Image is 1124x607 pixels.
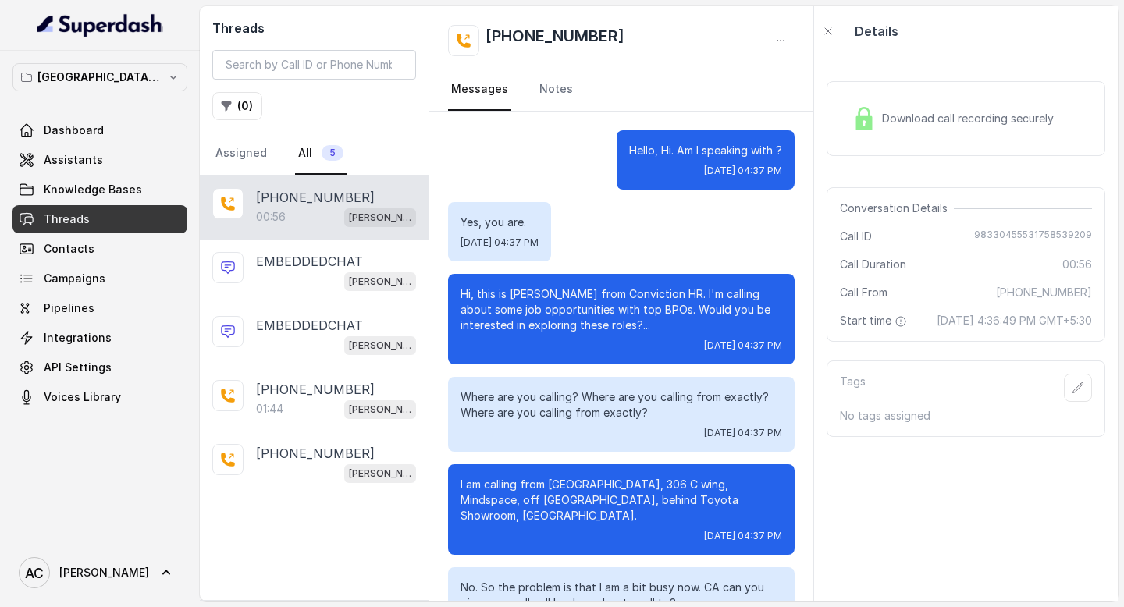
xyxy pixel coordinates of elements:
[882,111,1060,126] span: Download call recording securely
[996,285,1092,300] span: [PHONE_NUMBER]
[704,530,782,542] span: [DATE] 04:37 PM
[349,402,411,417] p: [PERSON_NAME] Mumbai Conviction HR Outbound Assistant
[59,565,149,580] span: [PERSON_NAME]
[840,313,910,328] span: Start time
[1062,257,1092,272] span: 00:56
[704,165,782,177] span: [DATE] 04:37 PM
[25,565,44,581] text: AC
[840,201,954,216] span: Conversation Details
[461,477,782,524] p: I am calling from [GEOGRAPHIC_DATA], 306 C wing, Mindspace, off [GEOGRAPHIC_DATA], behind Toyota ...
[44,330,112,346] span: Integrations
[256,209,286,225] p: 00:56
[212,133,270,175] a: Assigned
[322,145,343,161] span: 5
[349,210,411,225] p: [PERSON_NAME] Mumbai Conviction HR Outbound Assistant
[840,229,872,244] span: Call ID
[44,360,112,375] span: API Settings
[461,286,782,333] p: Hi, this is [PERSON_NAME] from Conviction HR. I'm calling about some job opportunities with top B...
[212,133,416,175] nav: Tabs
[486,25,624,56] h2: [PHONE_NUMBER]
[852,107,876,130] img: Lock Icon
[12,146,187,174] a: Assistants
[256,316,363,335] p: EMBEDDEDCHAT
[12,324,187,352] a: Integrations
[37,68,162,87] p: [GEOGRAPHIC_DATA] - [GEOGRAPHIC_DATA] - [GEOGRAPHIC_DATA]
[12,551,187,595] a: [PERSON_NAME]
[12,116,187,144] a: Dashboard
[44,122,104,138] span: Dashboard
[256,380,375,399] p: [PHONE_NUMBER]
[44,152,103,168] span: Assistants
[12,264,187,293] a: Campaigns
[349,338,411,353] p: [PERSON_NAME] Mumbai Conviction HR Outbound Assistant
[256,444,375,463] p: [PHONE_NUMBER]
[44,211,90,227] span: Threads
[256,188,375,207] p: [PHONE_NUMBER]
[536,69,576,111] a: Notes
[212,50,416,80] input: Search by Call ID or Phone Number
[448,69,795,111] nav: Tabs
[44,182,142,197] span: Knowledge Bases
[349,466,411,481] p: [PERSON_NAME] Mumbai Conviction HR Outbound Assistant
[256,401,283,417] p: 01:44
[295,133,347,175] a: All5
[12,294,187,322] a: Pipelines
[12,205,187,233] a: Threads
[855,22,898,41] p: Details
[461,389,782,421] p: Where are you calling? Where are you calling from exactly? Where are you calling from exactly?
[12,383,187,411] a: Voices Library
[12,63,187,91] button: [GEOGRAPHIC_DATA] - [GEOGRAPHIC_DATA] - [GEOGRAPHIC_DATA]
[937,313,1092,328] span: [DATE] 4:36:49 PM GMT+5:30
[840,408,1092,424] p: No tags assigned
[44,300,94,316] span: Pipelines
[44,389,121,405] span: Voices Library
[12,235,187,263] a: Contacts
[12,176,187,204] a: Knowledge Bases
[840,285,887,300] span: Call From
[44,241,94,257] span: Contacts
[629,143,782,158] p: Hello, Hi. Am I speaking with ?
[461,215,539,230] p: Yes, you are.
[37,12,163,37] img: light.svg
[704,427,782,439] span: [DATE] 04:37 PM
[256,252,363,271] p: EMBEDDEDCHAT
[212,19,416,37] h2: Threads
[840,374,866,402] p: Tags
[448,69,511,111] a: Messages
[349,274,411,289] p: [PERSON_NAME] Mumbai Conviction HR Outbound Assistant
[461,236,539,249] span: [DATE] 04:37 PM
[840,257,906,272] span: Call Duration
[12,353,187,382] a: API Settings
[44,271,105,286] span: Campaigns
[704,339,782,352] span: [DATE] 04:37 PM
[212,92,262,120] button: (0)
[974,229,1092,244] span: 98330455531758539209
